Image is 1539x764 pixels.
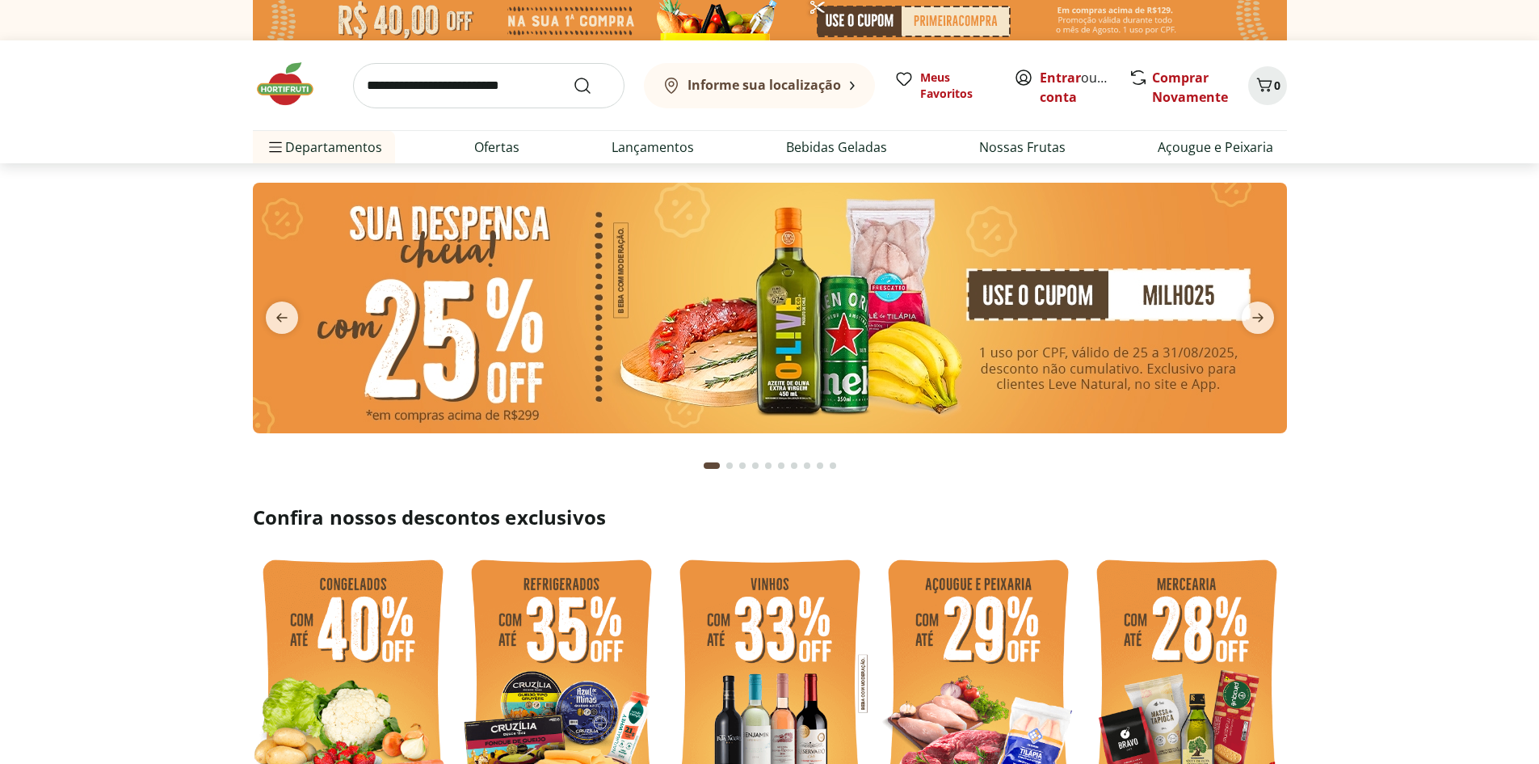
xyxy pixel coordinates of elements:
a: Entrar [1040,69,1081,87]
b: Informe sua localização [688,76,841,94]
input: search [353,63,624,108]
button: previous [253,302,311,334]
a: Lançamentos [612,137,694,157]
button: Go to page 10 from fs-carousel [826,446,839,485]
button: Go to page 7 from fs-carousel [788,446,801,485]
span: 0 [1274,78,1280,93]
button: Menu [266,128,285,167]
a: Criar conta [1040,69,1129,106]
button: Informe sua localização [644,63,875,108]
a: Açougue e Peixaria [1158,137,1273,157]
a: Nossas Frutas [979,137,1066,157]
button: Go to page 9 from fs-carousel [814,446,826,485]
a: Meus Favoritos [894,70,994,102]
button: Go to page 6 from fs-carousel [775,446,788,485]
h2: Confira nossos descontos exclusivos [253,504,1287,530]
button: Go to page 4 from fs-carousel [749,446,762,485]
span: Meus Favoritos [920,70,994,102]
a: Bebidas Geladas [786,137,887,157]
button: Submit Search [573,76,612,95]
a: Comprar Novamente [1152,69,1228,106]
button: Go to page 8 from fs-carousel [801,446,814,485]
button: Go to page 5 from fs-carousel [762,446,775,485]
button: Go to page 2 from fs-carousel [723,446,736,485]
span: ou [1040,68,1112,107]
button: next [1229,302,1287,334]
button: Go to page 3 from fs-carousel [736,446,749,485]
img: cupom [253,183,1287,433]
span: Departamentos [266,128,382,167]
button: Carrinho [1248,66,1287,105]
a: Ofertas [474,137,519,157]
img: Hortifruti [253,60,334,108]
button: Current page from fs-carousel [700,446,723,485]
